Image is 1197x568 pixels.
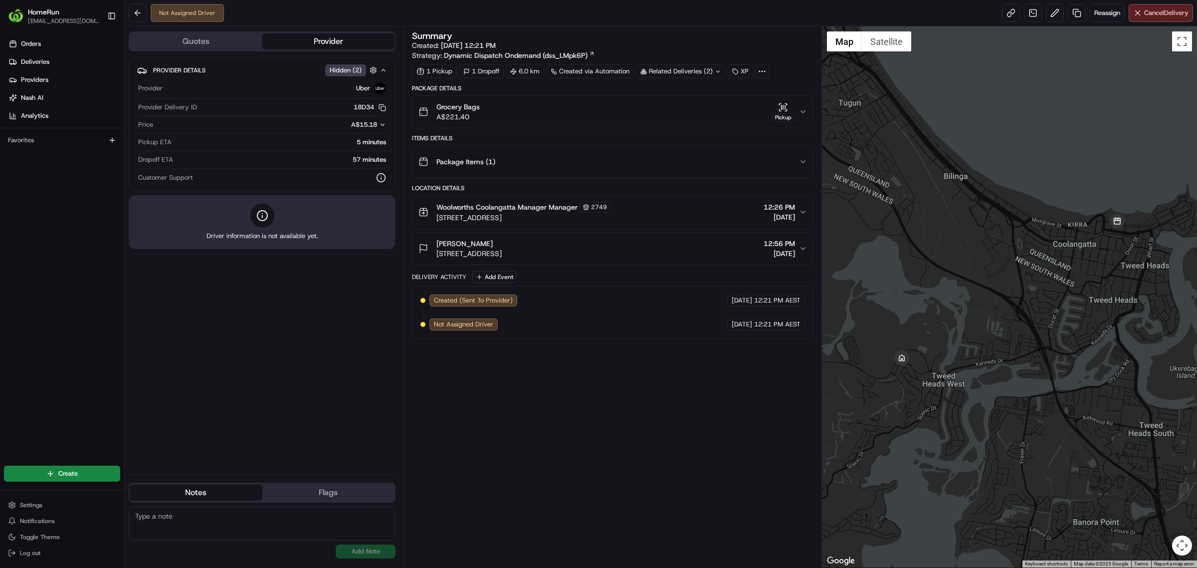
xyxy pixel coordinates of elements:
span: Provider Delivery ID [138,103,197,112]
a: Powered byPylon [70,169,121,177]
span: [STREET_ADDRESS] [436,249,502,259]
span: Package Items ( 1 ) [436,157,495,167]
button: 18D34 [354,103,386,112]
span: A$221.40 [436,112,480,122]
button: Quotes [130,33,262,49]
span: Cancel Delivery [1144,8,1189,17]
div: XP [728,64,753,78]
img: uber-new-logo.jpeg [374,82,386,94]
span: Woolworths Coolangatta Manager Manager [436,202,578,212]
a: Providers [4,72,124,88]
span: Deliveries [21,57,49,66]
span: Price [138,120,153,129]
button: Provider [262,33,395,49]
button: Toggle fullscreen view [1172,31,1192,51]
span: Reassign [1094,8,1120,17]
span: Dynamic Dispatch Ondemand (dss_LMpk6P) [444,50,588,60]
span: Created (Sent To Provider) [434,296,513,305]
button: Notifications [4,514,120,528]
a: 📗Knowledge Base [6,141,80,159]
span: Knowledge Base [20,145,76,155]
button: Hidden (2) [325,64,380,76]
span: Dropoff ETA [138,155,173,164]
span: Settings [20,501,42,509]
button: Show street map [827,31,862,51]
button: Toggle Theme [4,530,120,544]
div: Pickup [772,113,795,122]
span: 12:26 PM [764,202,795,212]
button: Provider DetailsHidden (2) [137,62,387,78]
button: Package Items (1) [412,146,813,178]
button: Create [4,466,120,482]
span: API Documentation [94,145,160,155]
a: Nash AI [4,90,124,106]
span: Pylon [99,169,121,177]
span: Uber [356,84,370,93]
span: Pickup ETA [138,138,172,147]
span: [STREET_ADDRESS] [436,213,610,223]
span: [DATE] [732,320,752,329]
span: Provider Details [153,66,205,74]
div: Items Details [412,134,813,142]
span: Notifications [20,517,55,525]
div: 5 minutes [176,138,386,147]
div: Related Deliveries (2) [636,64,726,78]
span: 12:56 PM [764,239,795,249]
span: 12:21 PM AEST [754,320,800,329]
a: 💻API Documentation [80,141,164,159]
span: [DATE] [732,296,752,305]
a: Open this area in Google Maps (opens a new window) [824,555,857,568]
a: Created via Automation [546,64,634,78]
button: Start new chat [170,98,182,110]
button: Reassign [1090,4,1125,22]
button: Flags [262,485,395,501]
span: 12:21 PM AEST [754,296,800,305]
button: Map camera controls [1172,536,1192,556]
p: Welcome 👋 [10,40,182,56]
img: 1736555255976-a54dd68f-1ca7-489b-9aae-adbdc363a1c4 [10,95,28,113]
span: [DATE] 12:21 PM [441,41,496,50]
span: Nash AI [21,93,43,102]
div: Delivery Activity [412,273,466,281]
button: Pickup [772,102,795,122]
div: 💻 [84,146,92,154]
a: Terms [1134,561,1148,567]
span: Not Assigned Driver [434,320,493,329]
div: Start new chat [34,95,164,105]
span: Analytics [21,111,48,120]
span: Provider [138,84,163,93]
button: CancelDelivery [1129,4,1193,22]
span: Hidden ( 2 ) [330,66,362,75]
span: HomeRun [28,7,59,17]
span: Driver information is not available yet. [206,232,318,241]
button: [PERSON_NAME][STREET_ADDRESS]12:56 PM[DATE] [412,233,813,265]
div: 6.0 km [506,64,544,78]
div: 1 Pickup [412,64,457,78]
button: A$15.18 [298,120,386,129]
a: Report a map error [1154,561,1194,567]
span: Created: [412,40,496,50]
button: [EMAIL_ADDRESS][DOMAIN_NAME] [28,17,99,25]
button: Notes [130,485,262,501]
div: 57 minutes [177,155,386,164]
span: Orders [21,39,41,48]
img: Nash [10,10,30,30]
span: Create [58,469,78,478]
a: Orders [4,36,124,52]
div: Location Details [412,184,813,192]
button: HomeRunHomeRun[EMAIL_ADDRESS][DOMAIN_NAME] [4,4,103,28]
span: 2749 [591,203,607,211]
div: 1 Dropoff [459,64,504,78]
div: Favorites [4,132,120,148]
span: [DATE] [764,212,795,222]
span: A$15.18 [351,120,377,129]
img: Google [824,555,857,568]
button: Settings [4,498,120,512]
button: Grocery BagsA$221.40Pickup [412,96,813,128]
div: 📗 [10,146,18,154]
button: Keyboard shortcuts [1025,561,1068,568]
button: Add Event [472,271,517,283]
div: Package Details [412,84,813,92]
span: Map data ©2025 Google [1074,561,1128,567]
